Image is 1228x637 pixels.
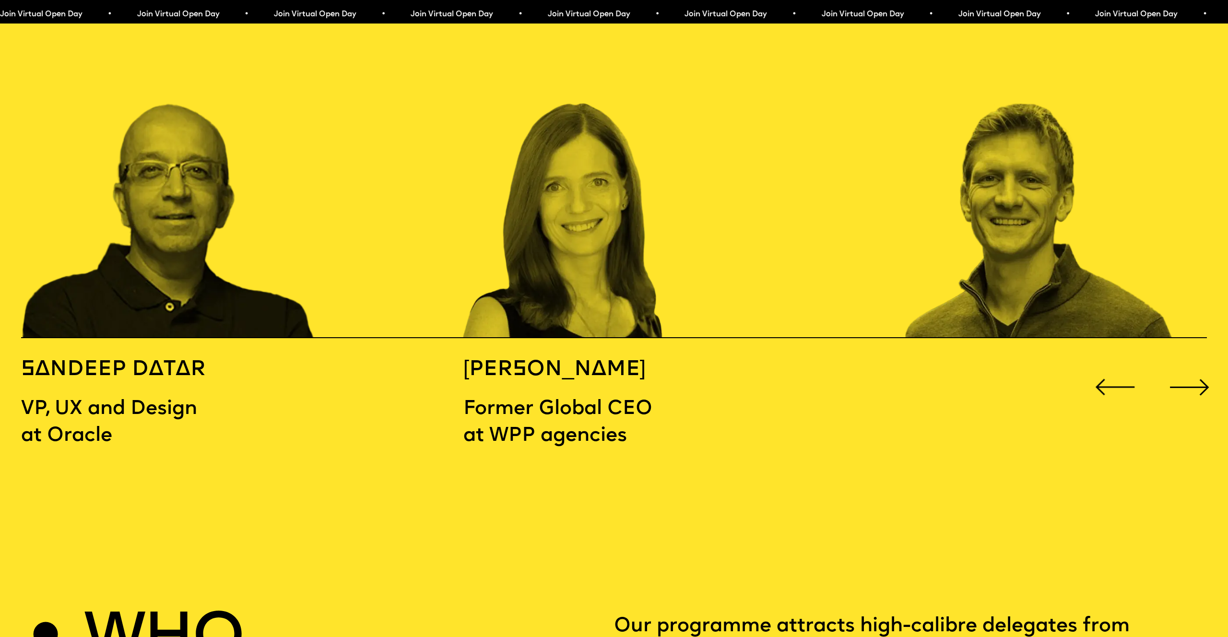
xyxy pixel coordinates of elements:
div: Next slide [1165,363,1214,412]
p: VP, UX and Design at Oracle [21,396,242,450]
span: • [928,11,932,18]
span: • [106,11,111,18]
span: • [1202,11,1206,18]
h5: Sandeep Datar [21,356,242,383]
span: • [517,11,521,18]
div: Previous slide [1090,363,1139,412]
span: • [791,11,795,18]
span: • [380,11,385,18]
span: • [243,11,248,18]
span: • [1065,11,1069,18]
h5: [PERSON_NAME] [463,356,685,383]
span: • [654,11,659,18]
p: Former Global CEO at WPP agencies [463,396,685,450]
